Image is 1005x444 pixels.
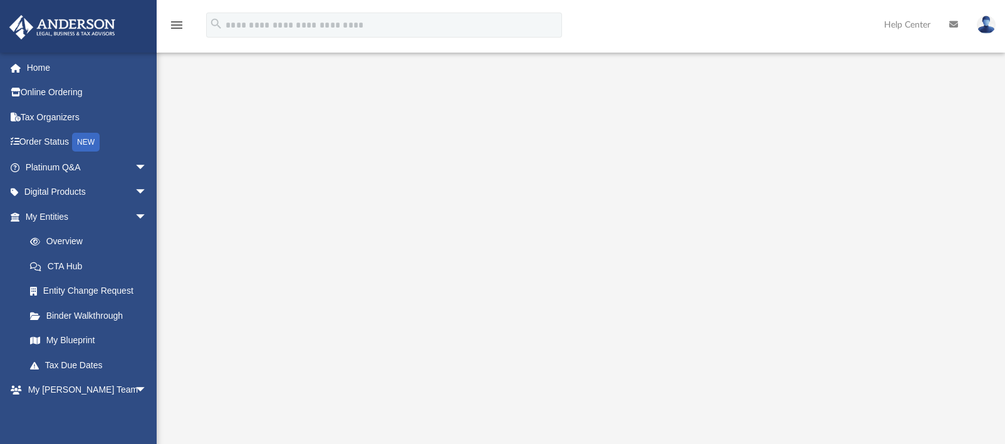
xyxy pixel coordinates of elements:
[135,155,160,180] span: arrow_drop_down
[9,204,166,229] a: My Entitiesarrow_drop_down
[6,15,119,39] img: Anderson Advisors Platinum Portal
[18,353,166,378] a: Tax Due Dates
[977,16,996,34] img: User Pic
[169,18,184,33] i: menu
[9,80,166,105] a: Online Ordering
[18,303,166,328] a: Binder Walkthrough
[18,254,166,279] a: CTA Hub
[72,133,100,152] div: NEW
[18,279,166,304] a: Entity Change Request
[135,204,160,230] span: arrow_drop_down
[209,17,223,31] i: search
[9,130,166,155] a: Order StatusNEW
[9,105,166,130] a: Tax Organizers
[18,229,166,254] a: Overview
[18,328,160,353] a: My Blueprint
[9,378,160,403] a: My [PERSON_NAME] Teamarrow_drop_down
[135,378,160,403] span: arrow_drop_down
[169,24,184,33] a: menu
[9,155,166,180] a: Platinum Q&Aarrow_drop_down
[135,180,160,205] span: arrow_drop_down
[9,180,166,205] a: Digital Productsarrow_drop_down
[9,55,166,80] a: Home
